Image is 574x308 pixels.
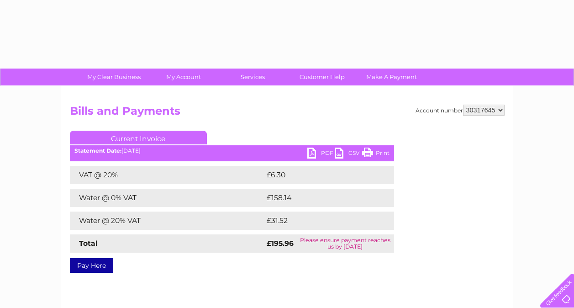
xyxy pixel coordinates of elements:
[264,166,373,184] td: £6.30
[70,131,207,144] a: Current Invoice
[354,69,429,85] a: Make A Payment
[70,166,264,184] td: VAT @ 20%
[70,105,505,122] h2: Bills and Payments
[267,239,294,248] strong: £195.96
[416,105,505,116] div: Account number
[215,69,290,85] a: Services
[146,69,221,85] a: My Account
[70,148,394,154] div: [DATE]
[264,189,377,207] td: £158.14
[70,189,264,207] td: Water @ 0% VAT
[79,239,98,248] strong: Total
[76,69,152,85] a: My Clear Business
[296,234,394,253] td: Please ensure payment reaches us by [DATE]
[70,258,113,273] a: Pay Here
[307,148,335,161] a: PDF
[335,148,362,161] a: CSV
[264,212,374,230] td: £31.52
[362,148,390,161] a: Print
[70,212,264,230] td: Water @ 20% VAT
[74,147,121,154] b: Statement Date:
[284,69,360,85] a: Customer Help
